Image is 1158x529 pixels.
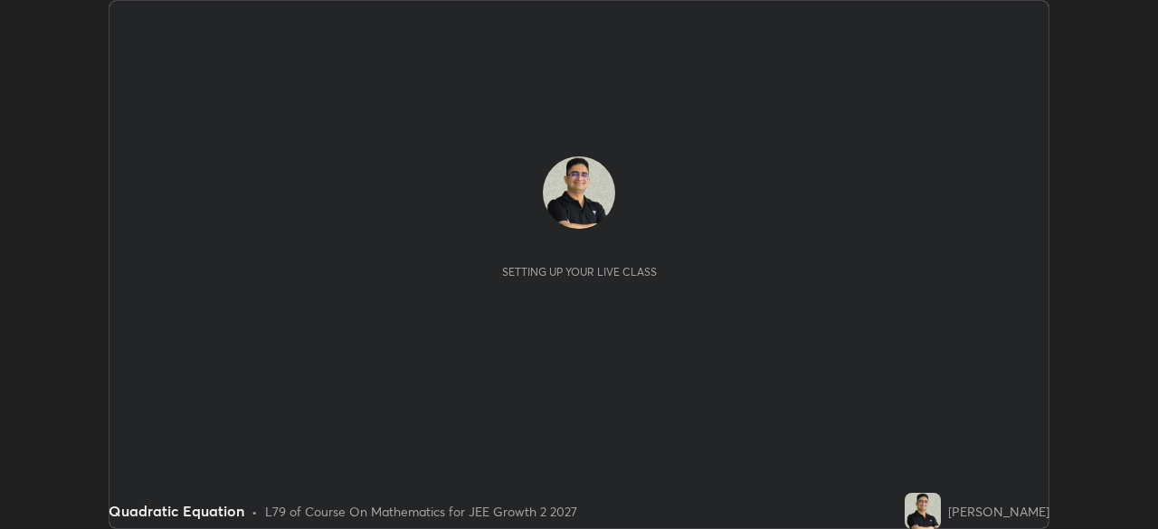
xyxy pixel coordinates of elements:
div: Setting up your live class [502,265,657,279]
div: L79 of Course On Mathematics for JEE Growth 2 2027 [265,502,577,521]
div: • [252,502,258,521]
div: Quadratic Equation [109,500,244,522]
img: 80a8f8f514494e9a843945b90b7e7503.jpg [905,493,941,529]
img: 80a8f8f514494e9a843945b90b7e7503.jpg [543,156,615,229]
div: [PERSON_NAME] [948,502,1049,521]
